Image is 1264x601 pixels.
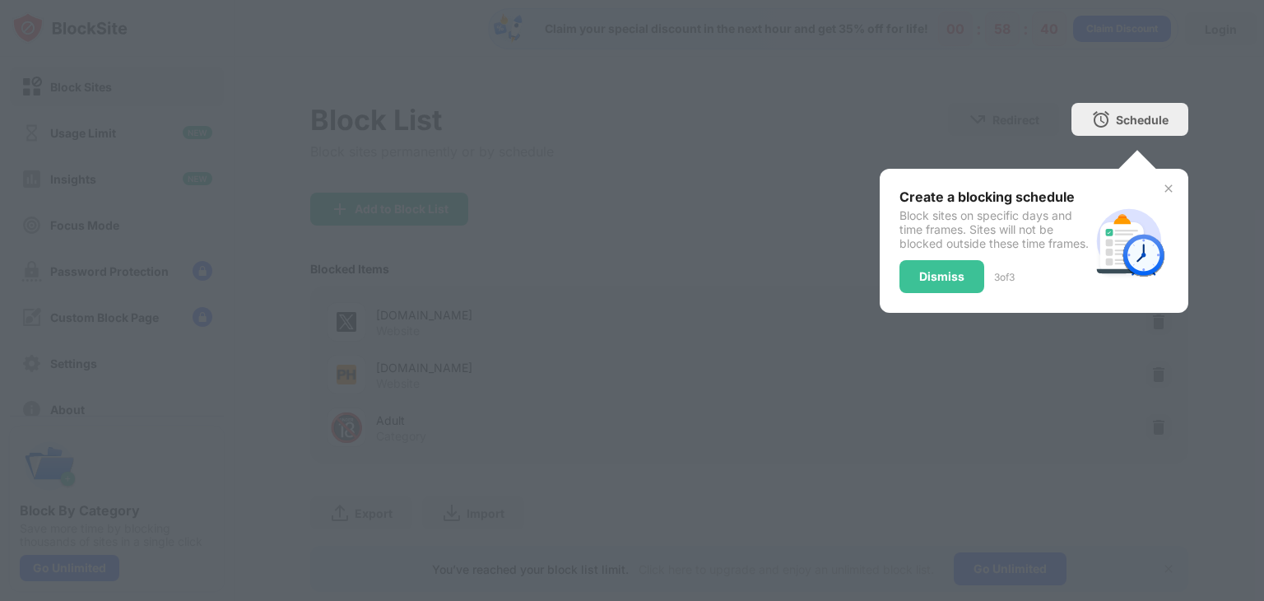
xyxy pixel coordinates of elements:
[1090,202,1169,281] img: schedule.svg
[1162,182,1175,195] img: x-button.svg
[1116,113,1169,127] div: Schedule
[899,189,1090,205] div: Create a blocking schedule
[899,208,1090,250] div: Block sites on specific days and time frames. Sites will not be blocked outside these time frames.
[994,271,1015,283] div: 3 of 3
[919,270,964,283] div: Dismiss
